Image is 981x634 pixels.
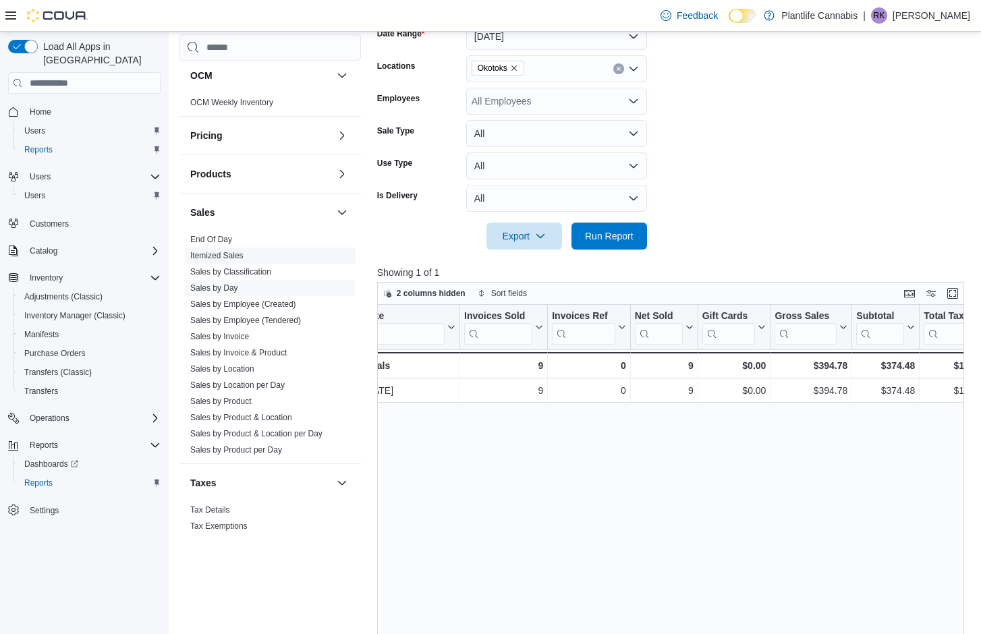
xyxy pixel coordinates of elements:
[464,310,532,323] div: Invoices Sold
[19,475,161,491] span: Reports
[702,310,766,345] button: Gift Cards
[190,129,222,142] h3: Pricing
[486,223,562,250] button: Export
[628,96,639,107] button: Open list of options
[190,412,292,423] span: Sales by Product & Location
[179,94,361,116] div: OCM
[24,437,63,453] button: Reports
[334,166,350,182] button: Products
[190,476,217,490] h3: Taxes
[13,325,166,344] button: Manifests
[923,285,939,301] button: Display options
[19,308,161,324] span: Inventory Manager (Classic)
[3,213,166,233] button: Customers
[190,347,287,358] span: Sales by Invoice & Product
[334,204,350,221] button: Sales
[19,345,91,362] a: Purchase Orders
[856,310,915,345] button: Subtotal
[874,7,885,24] span: RK
[190,98,273,107] a: OCM Weekly Inventory
[190,521,248,531] a: Tax Exemptions
[24,169,56,185] button: Users
[364,310,445,323] div: Date
[190,397,252,406] a: Sales by Product
[781,7,858,24] p: Plantlife Cannabis
[19,142,58,158] a: Reports
[466,185,647,212] button: All
[190,167,231,181] h3: Products
[19,383,161,399] span: Transfers
[19,383,63,399] a: Transfers
[190,299,296,310] span: Sales by Employee (Created)
[378,285,471,301] button: 2 columns hidden
[24,104,57,120] a: Home
[924,310,972,323] div: Total Tax
[377,28,425,39] label: Date Range
[24,190,45,201] span: Users
[19,456,84,472] a: Dashboards
[190,380,285,390] a: Sales by Location per Day
[190,206,215,219] h3: Sales
[190,250,244,261] span: Itemized Sales
[464,310,532,345] div: Invoices Sold
[24,348,86,359] span: Purchase Orders
[190,69,331,82] button: OCM
[24,243,161,259] span: Catalog
[552,310,625,345] button: Invoices Ref
[466,120,647,147] button: All
[30,219,69,229] span: Customers
[364,310,445,345] div: Date
[24,502,64,519] a: Settings
[13,287,166,306] button: Adjustments (Classic)
[13,473,166,492] button: Reports
[472,61,524,76] span: Okotoks
[190,129,331,142] button: Pricing
[190,445,282,455] a: Sales by Product per Day
[24,437,161,453] span: Reports
[24,478,53,488] span: Reports
[3,241,166,260] button: Catalog
[552,310,615,345] div: Invoices Ref
[24,214,161,231] span: Customers
[24,329,59,340] span: Manifests
[19,345,161,362] span: Purchase Orders
[190,299,296,309] a: Sales by Employee (Created)
[24,410,75,426] button: Operations
[24,410,161,426] span: Operations
[856,310,904,323] div: Subtotal
[334,127,350,144] button: Pricing
[30,440,58,451] span: Reports
[19,188,161,204] span: Users
[377,61,416,71] label: Locations
[729,9,757,23] input: Dark Mode
[901,285,918,301] button: Keyboard shortcuts
[702,310,755,345] div: Gift Card Sales
[13,363,166,382] button: Transfers (Classic)
[334,67,350,84] button: OCM
[24,367,92,378] span: Transfers (Classic)
[377,190,418,201] label: Is Delivery
[945,285,961,301] button: Enter fullscreen
[190,505,230,515] span: Tax Details
[190,97,273,108] span: OCM Weekly Inventory
[3,409,166,428] button: Operations
[190,234,232,245] span: End Of Day
[24,310,125,321] span: Inventory Manager (Classic)
[466,23,647,50] button: [DATE]
[24,144,53,155] span: Reports
[19,123,161,139] span: Users
[19,289,161,305] span: Adjustments (Classic)
[856,310,904,345] div: Subtotal
[190,316,301,325] a: Sales by Employee (Tendered)
[19,308,131,324] a: Inventory Manager (Classic)
[30,246,57,256] span: Catalog
[13,344,166,363] button: Purchase Orders
[190,267,271,277] a: Sales by Classification
[13,455,166,473] a: Dashboards
[24,459,78,469] span: Dashboards
[19,364,161,380] span: Transfers (Classic)
[377,93,420,104] label: Employees
[702,382,766,399] div: $0.00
